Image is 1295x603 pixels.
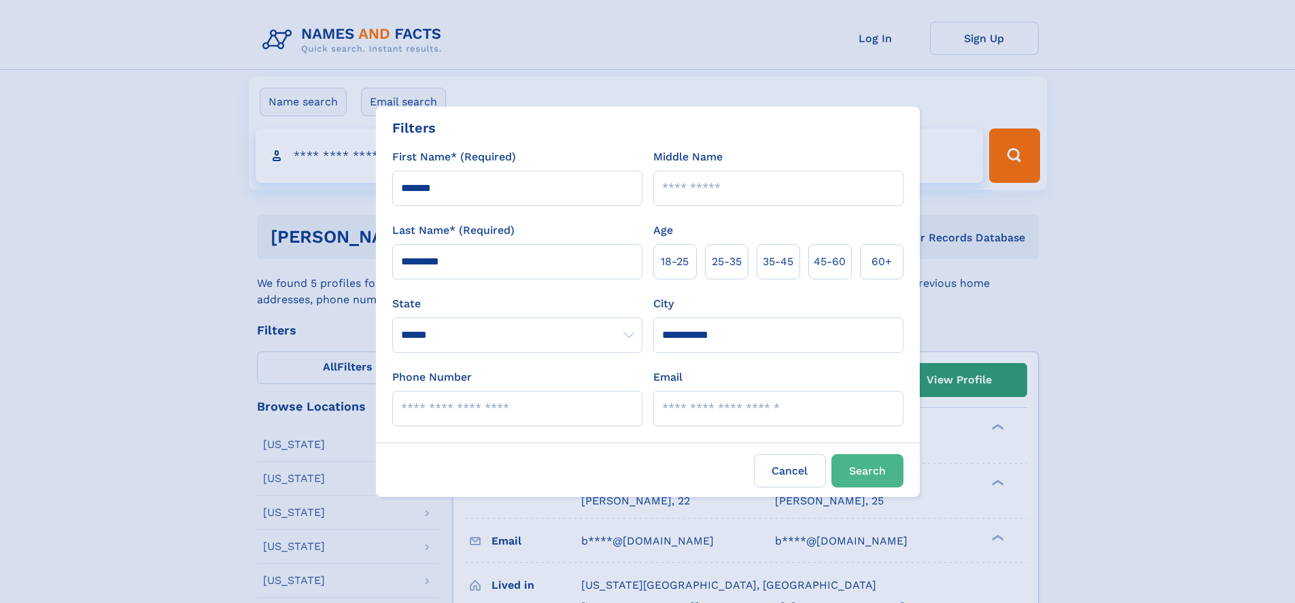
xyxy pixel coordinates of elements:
[763,254,793,270] span: 35‑45
[392,222,515,239] label: Last Name* (Required)
[653,369,683,385] label: Email
[814,254,846,270] span: 45‑60
[831,454,903,487] button: Search
[661,254,689,270] span: 18‑25
[871,254,892,270] span: 60+
[392,149,516,165] label: First Name* (Required)
[754,454,826,487] label: Cancel
[392,369,472,385] label: Phone Number
[653,149,723,165] label: Middle Name
[392,296,642,312] label: State
[653,222,673,239] label: Age
[712,254,742,270] span: 25‑35
[653,296,674,312] label: City
[392,118,436,138] div: Filters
